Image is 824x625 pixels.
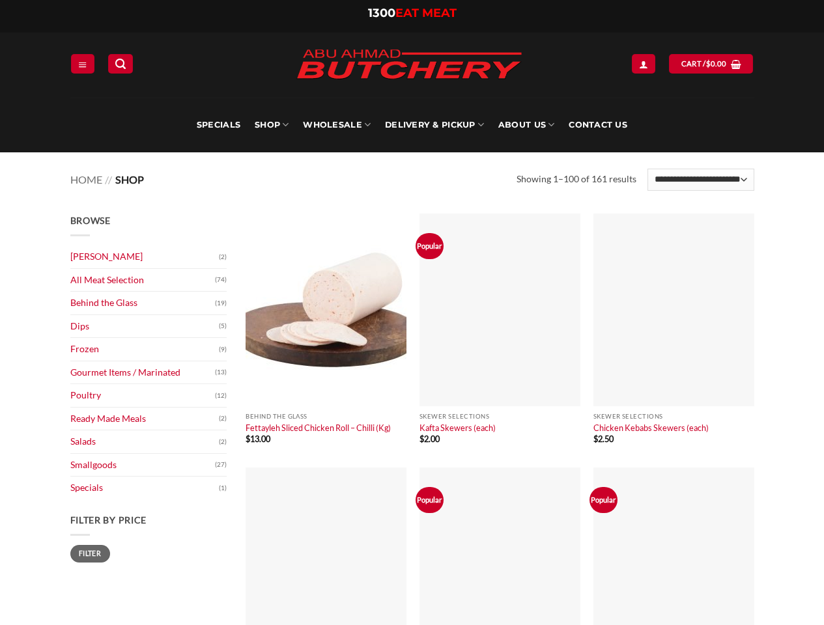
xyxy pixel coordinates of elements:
span: Shop [115,173,144,186]
span: (27) [215,455,227,475]
a: Poultry [70,384,215,407]
a: Gourmet Items / Marinated [70,361,215,384]
a: Delivery & Pickup [385,98,484,152]
span: (2) [219,247,227,267]
img: Abu Ahmad Butchery [285,40,533,90]
a: Smallgoods [70,454,215,477]
p: Skewer Selections [419,413,580,420]
a: Search [108,54,133,73]
span: 1300 [368,6,395,20]
a: Wholesale [303,98,371,152]
button: Filter [70,545,110,562]
a: View cart [669,54,753,73]
span: (2) [219,432,227,452]
span: (1) [219,479,227,498]
span: Filter by price [70,514,147,525]
a: [PERSON_NAME] [70,245,219,268]
span: EAT MEAT [395,6,457,20]
span: (19) [215,294,227,313]
bdi: 2.50 [593,434,614,444]
span: $ [593,434,598,444]
img: Chicken Kebabs Skewers [593,214,754,406]
a: Specials [197,98,240,152]
a: Ready Made Meals [70,408,219,430]
span: (13) [215,363,227,382]
a: All Meat Selection [70,269,215,292]
a: Login [632,54,655,73]
span: $ [419,434,424,444]
span: (9) [219,340,227,359]
a: SHOP [255,98,289,152]
span: // [105,173,112,186]
span: (74) [215,270,227,290]
img: Fettayleh Sliced Chicken Roll - Chilli (Kg) [246,214,406,406]
a: Dips [70,315,219,338]
a: Chicken Kebabs Skewers (each) [593,423,709,433]
bdi: 13.00 [246,434,270,444]
a: Contact Us [569,98,627,152]
span: (5) [219,316,227,336]
a: About Us [498,98,554,152]
a: Behind the Glass [70,292,215,314]
p: Skewer Selections [593,413,754,420]
span: $ [706,58,711,70]
span: Cart / [681,58,727,70]
a: Specials [70,477,219,499]
span: Browse [70,215,111,226]
p: Showing 1–100 of 161 results [517,172,636,187]
a: Frozen [70,338,219,361]
bdi: 0.00 [706,59,727,68]
a: Fettayleh Sliced Chicken Roll – Chilli (Kg) [246,423,391,433]
span: $ [246,434,250,444]
a: 1300EAT MEAT [368,6,457,20]
a: Kafta Skewers (each) [419,423,496,433]
bdi: 2.00 [419,434,440,444]
img: Kafta Skewers [419,214,580,406]
span: (2) [219,409,227,428]
a: Salads [70,430,219,453]
a: Home [70,173,102,186]
span: (12) [215,386,227,406]
a: Menu [71,54,94,73]
select: Shop order [647,169,754,191]
p: Behind the Glass [246,413,406,420]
